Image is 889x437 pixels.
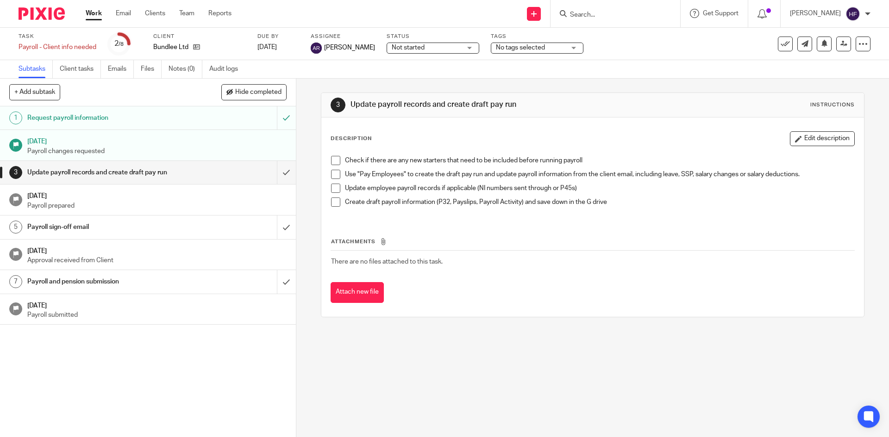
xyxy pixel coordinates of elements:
[19,7,65,20] img: Pixie
[331,239,376,244] span: Attachments
[345,156,854,165] p: Check if there are any new starters that need to be included before running payroll
[345,184,854,193] p: Update employee payroll records if applicable (NI numbers sent through or P45s)
[153,33,246,40] label: Client
[331,282,384,303] button: Attach new file
[19,33,96,40] label: Task
[116,9,131,18] a: Email
[9,111,22,124] div: 1
[169,60,202,78] a: Notes (0)
[9,84,60,100] button: + Add subtask
[235,89,282,96] span: Hide completed
[331,135,372,142] p: Description
[387,33,479,40] label: Status
[108,60,134,78] a: Emails
[311,33,375,40] label: Assignee
[27,166,188,179] h1: Update payroll records and create draft pay run
[86,9,102,18] a: Work
[27,275,188,289] h1: Payroll and pension submission
[145,9,165,18] a: Clients
[27,220,188,234] h1: Payroll sign-off email
[208,9,232,18] a: Reports
[845,6,860,21] img: svg%3E
[209,60,245,78] a: Audit logs
[345,170,854,179] p: Use "Pay Employees" to create the draft pay run and update payroll information from the client em...
[324,43,375,52] span: [PERSON_NAME]
[9,275,22,288] div: 7
[27,201,287,210] p: Payroll prepared
[810,101,855,109] div: Instructions
[9,221,22,234] div: 5
[27,147,287,156] p: Payroll changes requested
[19,43,96,52] div: Payroll - Client info needed
[257,33,299,40] label: Due by
[114,38,124,49] div: 2
[60,60,101,78] a: Client tasks
[27,135,287,146] h1: [DATE]
[119,42,124,47] small: /8
[798,25,845,34] p: Task completed.
[141,60,162,78] a: Files
[790,131,855,146] button: Edit description
[27,310,287,320] p: Payroll submitted
[179,9,194,18] a: Team
[351,100,613,110] h1: Update payroll records and create draft pay run
[27,244,287,256] h1: [DATE]
[27,299,287,310] h1: [DATE]
[27,256,287,265] p: Approval received from Client
[392,44,425,51] span: Not started
[221,84,287,100] button: Hide completed
[331,259,443,265] span: There are no files attached to this task.
[27,189,287,201] h1: [DATE]
[311,43,322,54] img: svg%3E
[9,166,22,179] div: 3
[257,44,277,50] span: [DATE]
[496,44,545,51] span: No tags selected
[19,60,53,78] a: Subtasks
[331,98,345,112] div: 3
[153,43,188,52] p: Bundlee Ltd
[345,197,854,207] p: Create draft payroll information (P32, Payslips, Payroll Activity) and save down in the G drive
[27,111,188,125] h1: Request payroll information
